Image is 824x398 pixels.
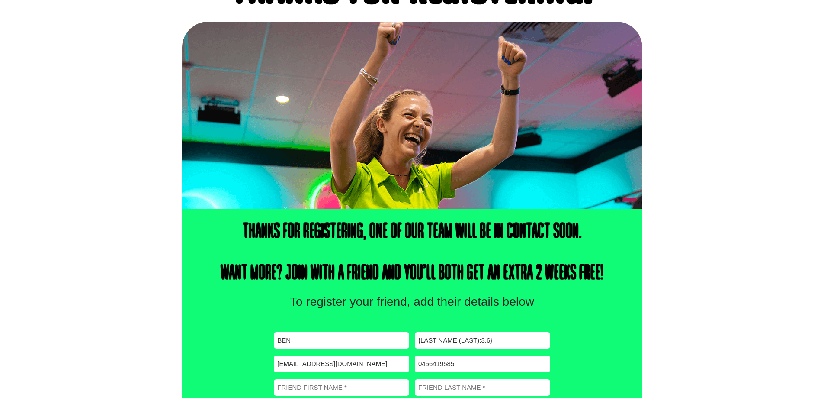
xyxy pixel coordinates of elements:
[274,332,409,349] input: First name *
[415,356,550,372] input: Phone *
[214,222,610,284] h4: Thanks for registering, one of our team will be in contact soon. Want more? Join with a friend an...
[274,379,409,396] input: Friend first name *
[274,356,409,372] input: Email *
[283,293,541,311] p: To register your friend, add their details below
[182,22,642,209] img: thanks-fore-registering
[415,332,550,349] input: Last name *
[415,379,550,396] input: Friend last name *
